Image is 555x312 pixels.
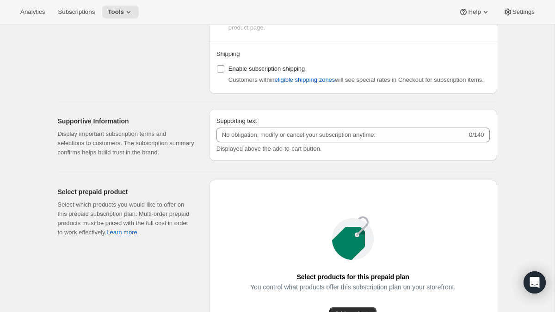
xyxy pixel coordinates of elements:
span: Supporting text [216,117,257,124]
p: Display important subscription terms and selections to customers. The subscription summary confir... [58,129,194,157]
span: Enable subscription shipping [228,65,305,72]
input: No obligation, modify or cancel your subscription anytime. [216,128,467,142]
span: Customers within will see special rates in Checkout for subscription items. [228,76,484,83]
span: Tools [108,8,124,16]
span: eligible shipping zones [275,75,335,85]
button: eligible shipping zones [269,73,341,87]
span: You control what products offer this subscription plan on your storefront. [250,281,456,294]
button: Analytics [15,6,50,18]
p: Shipping [216,49,490,59]
span: Select products for this prepaid plan [296,270,409,283]
button: Help [453,6,495,18]
span: Analytics [20,8,45,16]
button: Subscriptions [52,6,100,18]
span: Displayed above the add-to-cart button. [216,145,322,152]
a: Learn more [106,229,137,236]
h2: Supportive Information [58,116,194,126]
span: Settings [512,8,535,16]
span: Help [468,8,481,16]
h2: Select prepaid product [58,187,194,196]
button: Tools [102,6,139,18]
span: Subscriptions [58,8,95,16]
button: Settings [498,6,540,18]
div: Open Intercom Messenger [524,271,546,294]
div: Select which products you would like to offer on this prepaid subscription plan. Multi-order prep... [58,200,194,237]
